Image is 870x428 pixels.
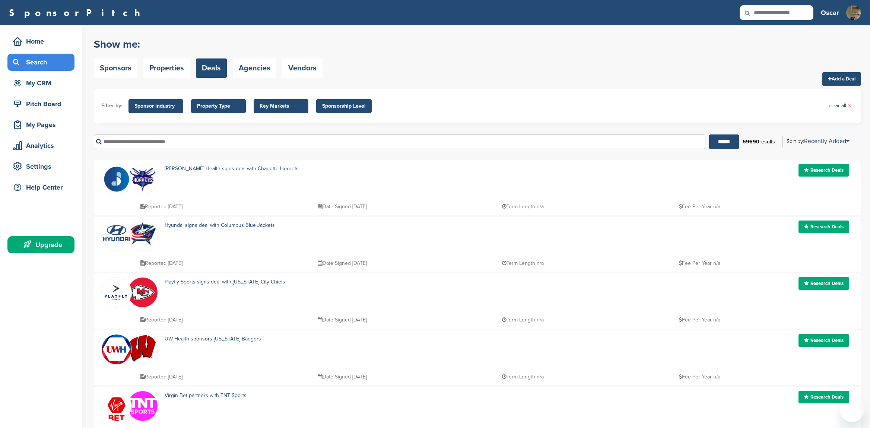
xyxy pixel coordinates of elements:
img: P2pgsm4u 400x400 [102,278,131,307]
li: Filter by: [101,102,123,110]
p: Reported [DATE] [140,372,182,381]
a: Research Deals [798,221,849,233]
span: Sponsor Industry [134,102,177,110]
p: Date Signed [DATE] [318,259,367,268]
a: Research Deals [798,277,849,290]
div: My CRM [11,76,74,90]
p: Term Length n/a [502,259,544,268]
div: My Pages [11,118,74,131]
b: 59690 [743,139,759,145]
a: Recently Added [804,137,850,145]
span: Sponsorship Level [322,102,366,110]
div: Search [11,56,74,69]
div: Pitch Board [11,97,74,111]
span: Key Markets [260,102,302,110]
p: Fee Per Year n/a [679,315,720,324]
a: Research Deals [798,164,849,177]
a: SponsorPitch [9,8,145,18]
a: Research Deals [798,391,849,403]
a: My Pages [7,116,74,133]
img: Screen shot 2016 08 15 at 1.23.01 pm [102,223,131,243]
a: Settings [7,158,74,175]
p: Term Length n/a [502,372,544,381]
div: Help Center [11,181,74,194]
p: Reported [DATE] [140,202,182,211]
a: Upgrade [7,236,74,253]
a: Home [7,33,74,50]
h3: Oscar [821,7,839,18]
img: 82plgaic 400x400 [102,335,131,364]
a: Properties [143,58,190,78]
a: Sponsors [94,58,137,78]
iframe: Button to launch messaging window [840,398,864,422]
img: Images (26) [102,391,131,427]
a: Oscar [821,4,839,21]
a: Hyundai signs deal with Columbus Blue Jackets [165,222,275,228]
p: Date Signed [DATE] [318,202,367,211]
img: Tbqh4hox 400x400 [128,278,158,307]
p: Reported [DATE] [140,259,182,268]
p: Date Signed [DATE] [318,315,367,324]
a: Agencies [233,58,276,78]
img: Open uri20141112 64162 gkv2an?1415811476 [128,164,158,193]
span: × [848,102,852,110]
p: Term Length n/a [502,202,544,211]
p: Date Signed [DATE] [318,372,367,381]
img: Open uri20141112 64162 w7v9zj?1415805765 [128,335,158,363]
a: Pitch Board [7,95,74,112]
a: UW Health sponsors [US_STATE] Badgers [165,336,261,342]
img: Qiv8dqs7 400x400 [128,391,158,421]
a: Add a Deal [822,72,861,86]
h2: Show me: [94,38,323,51]
a: Help Center [7,179,74,196]
div: results [739,136,779,148]
img: Open uri20141112 64162 6w5wq4?1415811489 [128,221,158,247]
p: Fee Per Year n/a [679,372,720,381]
a: Virgin Bet partners with TNT Sports [165,392,247,399]
img: Cap rx logo [102,164,131,194]
a: clear all× [829,102,852,110]
p: Fee Per Year n/a [679,259,720,268]
a: Playfly Sports signs deal with [US_STATE] City Chiefs [165,279,285,285]
p: Term Length n/a [502,315,544,324]
a: Vendors [282,58,323,78]
div: Sort by: [787,138,850,144]
a: Analytics [7,137,74,154]
a: Research Deals [798,334,849,347]
p: Reported [DATE] [140,315,182,324]
span: Property Type [197,102,240,110]
div: Home [11,35,74,48]
a: Search [7,54,74,71]
div: Analytics [11,139,74,152]
a: Deals [196,58,227,78]
p: Fee Per Year n/a [679,202,720,211]
div: Settings [11,160,74,173]
a: My CRM [7,74,74,92]
a: [PERSON_NAME] Health signs deal with Charlotte Hornets [165,165,299,172]
div: Upgrade [11,238,74,251]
